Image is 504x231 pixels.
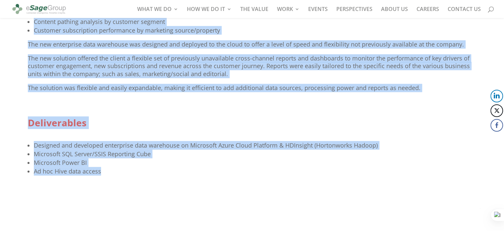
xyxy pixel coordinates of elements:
[308,7,328,18] a: EVENTS
[34,158,476,167] li: Microsoft Power BI
[34,141,476,150] li: Designed and developed enterprise data warehouse on Microsoft Azure Cloud Platform & HDInsight (H...
[490,90,503,102] button: LinkedIn Share
[34,26,476,35] li: Customer subscription performance by marketing source/property
[417,7,439,18] a: CAREERS
[34,17,476,26] li: Content pathing analysis by customer segment
[34,150,476,158] li: Microsoft SQL Server/SSIS Reporting Cube
[240,7,268,18] a: THE VALUE
[277,7,300,18] a: WORK
[28,55,476,84] p: The new solution offered the client a flexible set of previously unavailable cross-channel report...
[490,119,503,132] button: Facebook Share
[490,104,503,117] button: Twitter Share
[381,7,408,18] a: ABOUT US
[137,7,178,18] a: WHAT WE DO
[187,7,232,18] a: HOW WE DO IT
[34,167,476,175] li: Ad hoc Hive data access
[11,1,67,17] img: eSage Group
[448,7,481,18] a: CONTACT US
[28,116,86,129] span: Deliverables
[28,84,476,92] p: The solution was flexible and easily expandable, making it efficient to add additional data sourc...
[336,7,372,18] a: PERSPECTIVES
[28,41,476,55] p: The new enterprise data warehouse was designed and deployed to the cloud to offer a level of spee...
